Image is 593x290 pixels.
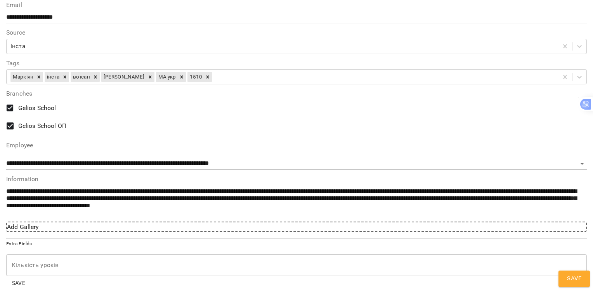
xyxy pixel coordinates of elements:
div: [PERSON_NAME] [101,72,146,82]
span: Gelios School ОП [18,121,66,131]
span: Save [567,274,581,284]
label: Email [6,2,587,8]
label: Employee [6,142,587,148]
div: Add Gallery [6,222,587,232]
div: МА укр [156,72,177,82]
div: інста [45,72,61,82]
span: Gelios School [18,103,56,113]
div: вотсап [71,72,91,82]
label: Information [6,176,587,182]
label: Tags [6,60,587,66]
div: інста [10,42,26,51]
div: Маркіян [10,72,35,82]
span: Save [9,278,28,288]
div: 1510 [187,72,204,82]
button: Save [6,276,31,290]
span: Extra Fields [6,241,32,246]
label: Source [6,30,587,36]
label: Branches [6,91,587,97]
button: Save [558,271,590,287]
